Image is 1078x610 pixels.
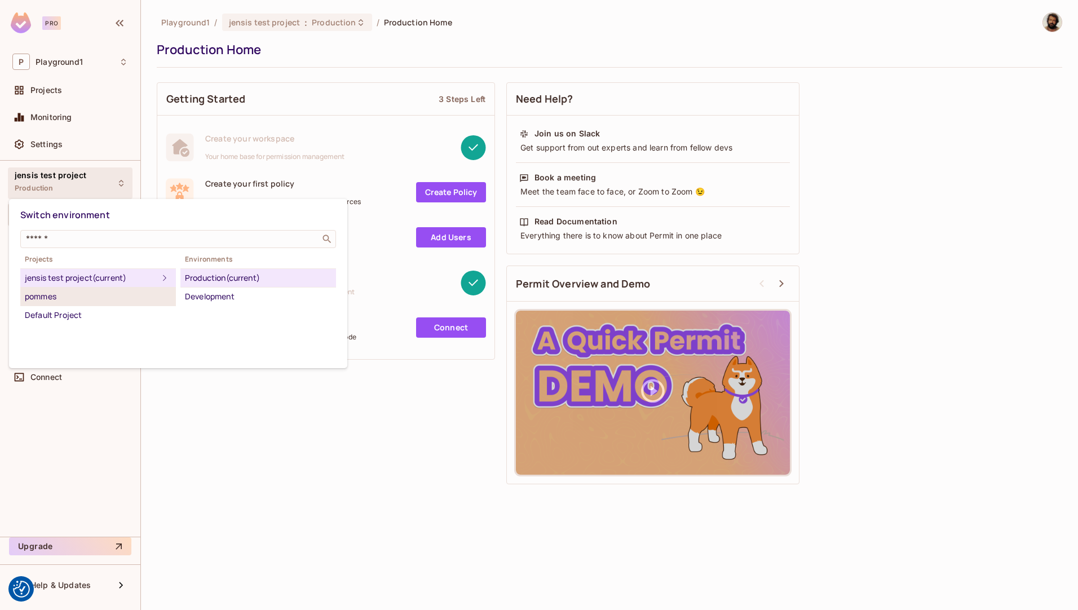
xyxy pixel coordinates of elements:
[13,581,30,598] button: Consent Preferences
[180,255,336,264] span: Environments
[25,271,158,285] div: jensis test project (current)
[25,308,171,322] div: Default Project
[20,209,110,221] span: Switch environment
[185,290,332,303] div: Development
[25,290,171,303] div: pommes
[185,271,332,285] div: Production (current)
[20,255,176,264] span: Projects
[13,581,30,598] img: Revisit consent button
